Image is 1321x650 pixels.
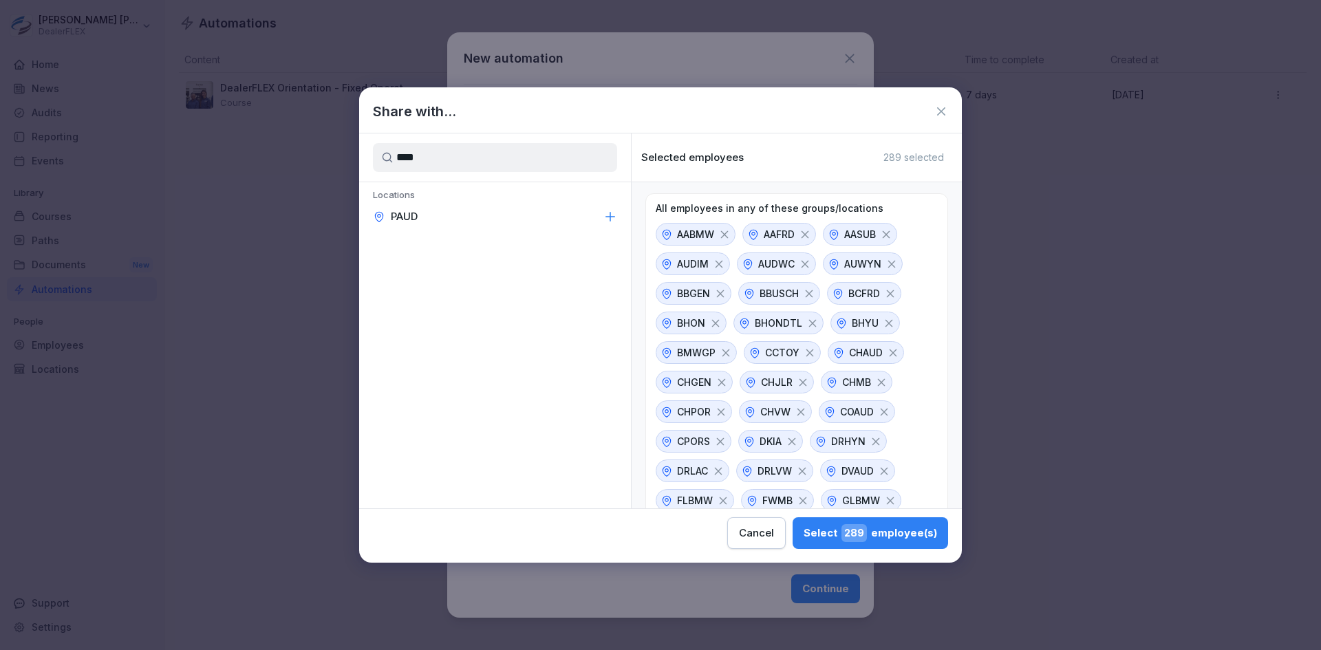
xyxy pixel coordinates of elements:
[359,189,631,204] p: Locations
[841,524,867,542] span: 289
[656,202,883,215] p: All employees in any of these groups/locations
[831,434,866,448] p: DRHYN
[804,524,937,542] div: Select employee(s)
[760,286,799,301] p: BBUSCH
[844,227,876,241] p: AASUB
[841,464,874,478] p: DVAUD
[758,257,795,271] p: AUDWC
[641,151,744,164] p: Selected employees
[760,404,791,419] p: CHVW
[840,404,874,419] p: COAUD
[677,434,710,448] p: CPORS
[793,517,948,549] button: Select289employee(s)
[727,517,786,549] button: Cancel
[758,464,792,478] p: DRLVW
[677,493,713,508] p: FLBMW
[677,286,710,301] p: BBGEN
[883,151,944,164] p: 289 selected
[677,404,711,419] p: CHPOR
[755,316,802,330] p: BHONDTL
[842,493,880,508] p: GLBMW
[764,227,795,241] p: AAFRD
[739,526,774,541] div: Cancel
[677,227,714,241] p: AABMW
[677,375,711,389] p: CHGEN
[844,257,881,271] p: AUWYN
[849,345,883,360] p: CHAUD
[852,316,879,330] p: BHYU
[762,493,793,508] p: FWMB
[677,257,709,271] p: AUDIM
[842,375,871,389] p: CHMB
[765,345,799,360] p: CCTOY
[760,434,782,448] p: DKIA
[391,210,418,224] p: PAUD
[761,375,793,389] p: CHJLR
[677,464,708,478] p: DRLAC
[848,286,880,301] p: BCFRD
[677,345,716,360] p: BMWGP
[373,101,456,122] h1: Share with...
[677,316,705,330] p: BHON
